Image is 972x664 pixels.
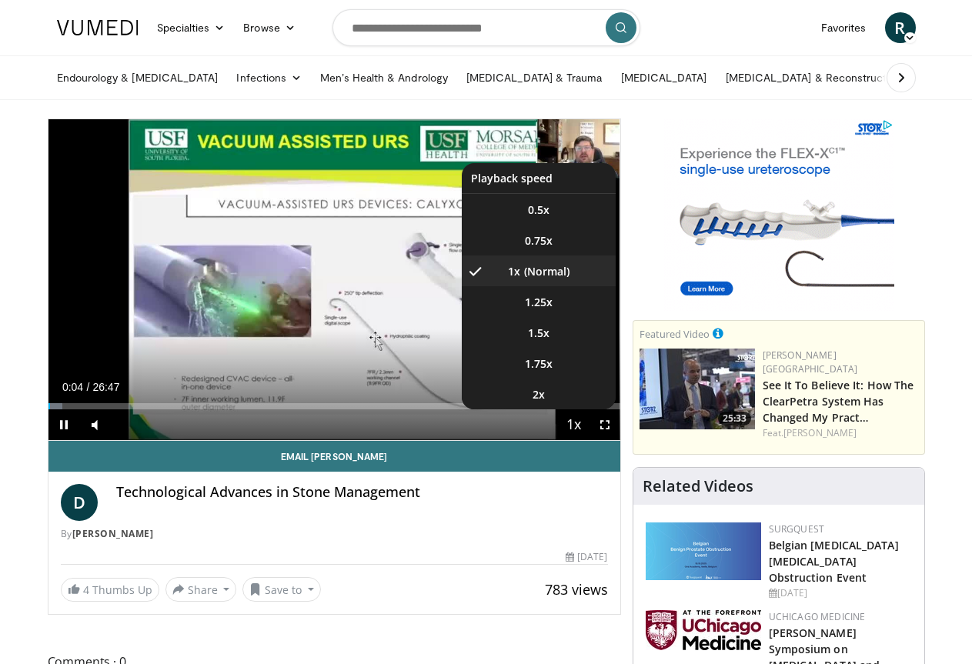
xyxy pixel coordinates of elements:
[311,62,457,93] a: Men’s Health & Andrology
[763,378,914,425] a: See It To Believe It: How The ClearPetra System Has Changed My Pract…
[457,62,612,93] a: [MEDICAL_DATA] & Trauma
[87,381,90,393] span: /
[769,586,912,600] div: [DATE]
[165,577,237,602] button: Share
[525,295,553,310] span: 1.25x
[508,264,520,279] span: 1x
[718,412,751,425] span: 25:33
[57,20,139,35] img: VuMedi Logo
[48,441,620,472] a: Email [PERSON_NAME]
[148,12,235,43] a: Specialties
[332,9,640,46] input: Search topics, interventions
[79,409,110,440] button: Mute
[545,580,608,599] span: 783 views
[533,387,545,402] span: 2x
[116,484,608,501] h4: Technological Advances in Stone Management
[234,12,305,43] a: Browse
[640,349,755,429] a: 25:33
[640,349,755,429] img: 47196b86-3779-4b90-b97e-820c3eda9b3b.150x105_q85_crop-smart_upscale.jpg
[48,119,620,441] video-js: Video Player
[646,610,761,650] img: 5f87bdfb-7fdf-48f0-85f3-b6bcda6427bf.jpg.150x105_q85_autocrop_double_scale_upscale_version-0.2.jpg
[242,577,321,602] button: Save to
[812,12,876,43] a: Favorites
[528,202,549,218] span: 0.5x
[528,325,549,341] span: 1.5x
[61,578,159,602] a: 4 Thumbs Up
[61,484,98,521] a: D
[763,426,918,440] div: Feat.
[525,356,553,372] span: 1.75x
[763,349,858,375] a: [PERSON_NAME] [GEOGRAPHIC_DATA]
[783,426,857,439] a: [PERSON_NAME]
[612,62,716,93] a: [MEDICAL_DATA]
[769,522,825,536] a: Surgquest
[227,62,311,93] a: Infections
[640,327,710,341] small: Featured Video
[643,477,753,495] h4: Related Videos
[48,403,620,409] div: Progress Bar
[885,12,916,43] a: R
[62,381,83,393] span: 0:04
[525,233,553,249] span: 0.75x
[48,409,79,440] button: Pause
[48,62,228,93] a: Endourology & [MEDICAL_DATA]
[646,522,761,580] img: 08d442d2-9bc4-4584-b7ef-4efa69e0f34c.png.150x105_q85_autocrop_double_scale_upscale_version-0.2.png
[72,527,154,540] a: [PERSON_NAME]
[92,381,119,393] span: 26:47
[559,409,590,440] button: Playback Rate
[590,409,620,440] button: Fullscreen
[769,538,899,585] a: Belgian [MEDICAL_DATA] [MEDICAL_DATA] Obstruction Event
[566,550,607,564] div: [DATE]
[769,610,866,623] a: UChicago Medicine
[663,118,894,311] iframe: Advertisement
[83,582,89,597] span: 4
[61,527,608,541] div: By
